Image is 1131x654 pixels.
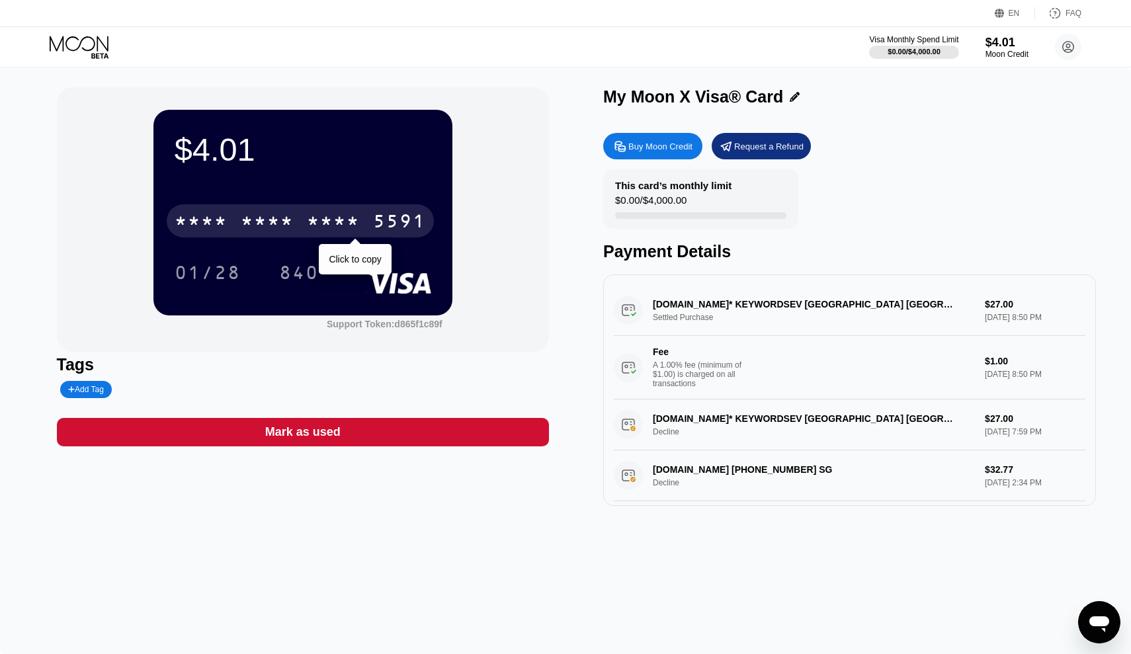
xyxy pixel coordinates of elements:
div: $4.01 [175,131,431,168]
div: Request a Refund [712,133,811,159]
iframe: Кнопка, открывающая окно обмена сообщениями; идет разговор [1078,601,1120,643]
div: 01/28 [175,264,241,285]
div: Payment Details [603,242,1096,261]
div: FeeA 1.00% fee (minimum of $1.00) is charged on all transactions$1.00[DATE] 8:50 PM [614,336,1085,399]
div: Fee [653,347,745,357]
div: EN [995,7,1035,20]
div: A 1.00% fee (minimum of $1.00) is charged on all transactions [653,360,752,388]
div: 840 [279,264,319,285]
div: $1.00 [985,356,1085,366]
div: 5591 [373,212,426,233]
div: EN [1009,9,1020,18]
div: This card’s monthly limit [615,180,732,191]
div: Mark as used [57,418,550,446]
div: [DATE] 8:50 PM [985,370,1085,379]
div: Click to copy [329,254,381,265]
div: FAQ [1035,7,1081,20]
div: $0.00 / $4,000.00 [615,194,687,212]
div: $4.01 [985,36,1028,50]
div: Add Tag [68,385,104,394]
div: FAQ [1066,9,1081,18]
div: My Moon X Visa® Card [603,87,783,106]
div: Visa Monthly Spend Limit$0.00/$4,000.00 [869,35,958,59]
div: Visa Monthly Spend Limit [869,35,958,44]
div: Moon Credit [985,50,1028,59]
div: Support Token:d865f1c89f [327,319,442,329]
div: $4.01Moon Credit [985,36,1028,59]
div: Buy Moon Credit [603,133,702,159]
div: Buy Moon Credit [628,141,692,152]
div: Support Token: d865f1c89f [327,319,442,329]
div: 840 [269,256,329,289]
div: Mark as used [265,425,341,440]
div: Add Tag [60,381,112,398]
div: Request a Refund [734,141,804,152]
div: $0.00 / $4,000.00 [888,48,941,56]
div: 01/28 [165,256,251,289]
div: Tags [57,355,550,374]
